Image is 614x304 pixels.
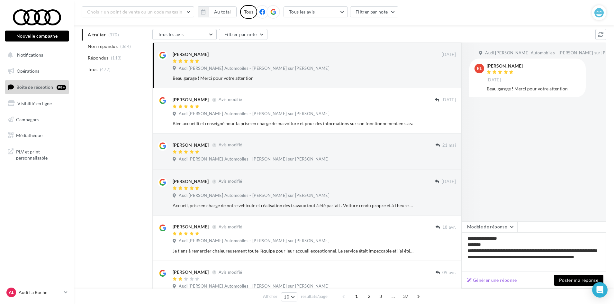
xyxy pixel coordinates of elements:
[17,68,39,74] span: Opérations
[401,291,411,301] span: 37
[88,43,118,50] span: Non répondus
[487,64,523,68] div: [PERSON_NAME]
[219,179,242,184] span: Avis modifié
[442,225,456,230] span: 18 avr.
[9,289,14,296] span: AL
[284,6,348,17] button: Tous les avis
[209,6,237,17] button: Au total
[173,178,209,185] div: [PERSON_NAME]
[173,142,209,148] div: [PERSON_NAME]
[179,66,330,71] span: Audi [PERSON_NAME] Automobiles - [PERSON_NAME] sur [PERSON_NAME]
[350,6,399,17] button: Filtrer par note
[111,55,122,60] span: (113)
[173,75,414,81] div: Beau garage ! Merci pour votre attention
[4,145,70,164] a: PLV et print personnalisable
[364,291,374,301] span: 2
[263,293,277,299] span: Afficher
[442,179,456,185] span: [DATE]
[442,143,456,148] span: 21 mai
[173,224,209,230] div: [PERSON_NAME]
[219,270,242,275] span: Avis modifié
[4,113,70,126] a: Campagnes
[179,156,330,162] span: Audi [PERSON_NAME] Automobiles - [PERSON_NAME] sur [PERSON_NAME]
[16,84,53,90] span: Boîte de réception
[4,64,70,78] a: Opérations
[284,294,289,299] span: 10
[88,55,109,61] span: Répondus
[173,51,209,58] div: [PERSON_NAME]
[173,269,209,275] div: [PERSON_NAME]
[57,85,66,90] div: 99+
[219,143,242,148] span: Avis modifié
[554,275,603,286] button: Poster ma réponse
[219,97,242,102] span: Avis modifié
[198,6,237,17] button: Au total
[442,97,456,103] span: [DATE]
[592,282,608,298] div: Open Intercom Messenger
[179,283,330,289] span: Audi [PERSON_NAME] Automobiles - [PERSON_NAME] sur [PERSON_NAME]
[219,224,242,229] span: Avis modifié
[351,291,362,301] span: 1
[5,31,69,41] button: Nouvelle campagne
[375,291,386,301] span: 3
[179,111,330,117] span: Audi [PERSON_NAME] Automobiles - [PERSON_NAME] sur [PERSON_NAME]
[87,9,182,14] span: Choisir un point de vente ou un code magasin
[16,116,39,122] span: Campagnes
[442,52,456,58] span: [DATE]
[82,6,194,17] button: Choisir un point de vente ou un code magasin
[19,289,61,296] p: Audi La Roche
[100,67,111,72] span: (477)
[16,133,42,138] span: Médiathèque
[477,65,482,72] span: EL
[4,97,70,110] a: Visibilité en ligne
[152,29,217,40] button: Tous les avis
[17,52,43,58] span: Notifications
[219,29,267,40] button: Filtrer par note
[179,238,330,244] span: Audi [PERSON_NAME] Automobiles - [PERSON_NAME] sur [PERSON_NAME]
[289,9,315,14] span: Tous les avis
[487,77,501,83] span: [DATE]
[17,101,52,106] span: Visibilité en ligne
[487,86,581,92] div: Beau garage ! Merci pour votre attention
[88,66,97,73] span: Tous
[173,248,414,254] div: Je tiens à remercier chaleureusement toute l'équipe pour leur accueil exceptionnel. Le service ét...
[4,80,70,94] a: Boîte de réception99+
[173,97,209,103] div: [PERSON_NAME]
[16,147,66,161] span: PLV et print personnalisable
[281,292,297,301] button: 10
[4,129,70,142] a: Médiathèque
[442,270,456,276] span: 09 avr.
[465,276,519,284] button: Générer une réponse
[120,44,131,49] span: (364)
[388,291,398,301] span: ...
[4,48,68,62] button: Notifications
[462,221,518,232] button: Modèle de réponse
[301,293,328,299] span: résultats/page
[173,202,414,209] div: Accueil, prise en charge de notre véhicule et réalisation des travaux tout à été parfait . Voitur...
[179,193,330,198] span: Audi [PERSON_NAME] Automobiles - [PERSON_NAME] sur [PERSON_NAME]
[158,32,184,37] span: Tous les avis
[5,286,69,299] a: AL Audi La Roche
[240,5,257,19] div: Tous
[173,120,414,127] div: Bien accueilli et renseigné pour la prise en charge de ma voiture et pour des informations sur so...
